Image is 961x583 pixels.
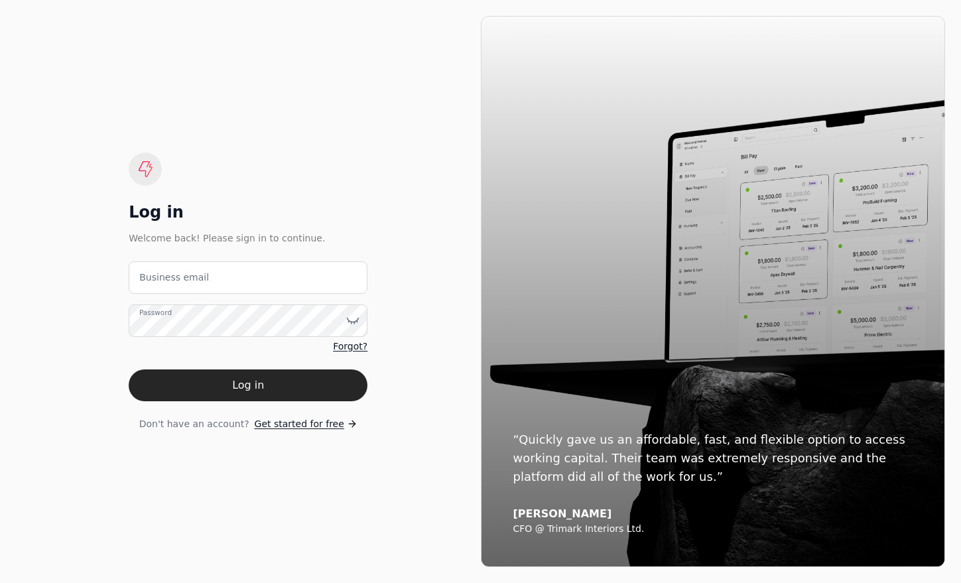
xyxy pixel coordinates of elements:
label: Business email [139,271,209,285]
span: Get started for free [255,417,344,431]
div: “Quickly gave us an affordable, fast, and flexible option to access working capital. Their team w... [513,430,913,486]
button: Log in [129,369,367,401]
label: Password [139,307,172,318]
div: Welcome back! Please sign in to continue. [129,231,367,245]
div: CFO @ Trimark Interiors Ltd. [513,523,913,535]
a: Forgot? [333,340,367,354]
a: Get started for free [255,417,357,431]
span: Don't have an account? [139,417,249,431]
div: Log in [129,202,367,223]
div: [PERSON_NAME] [513,507,913,521]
